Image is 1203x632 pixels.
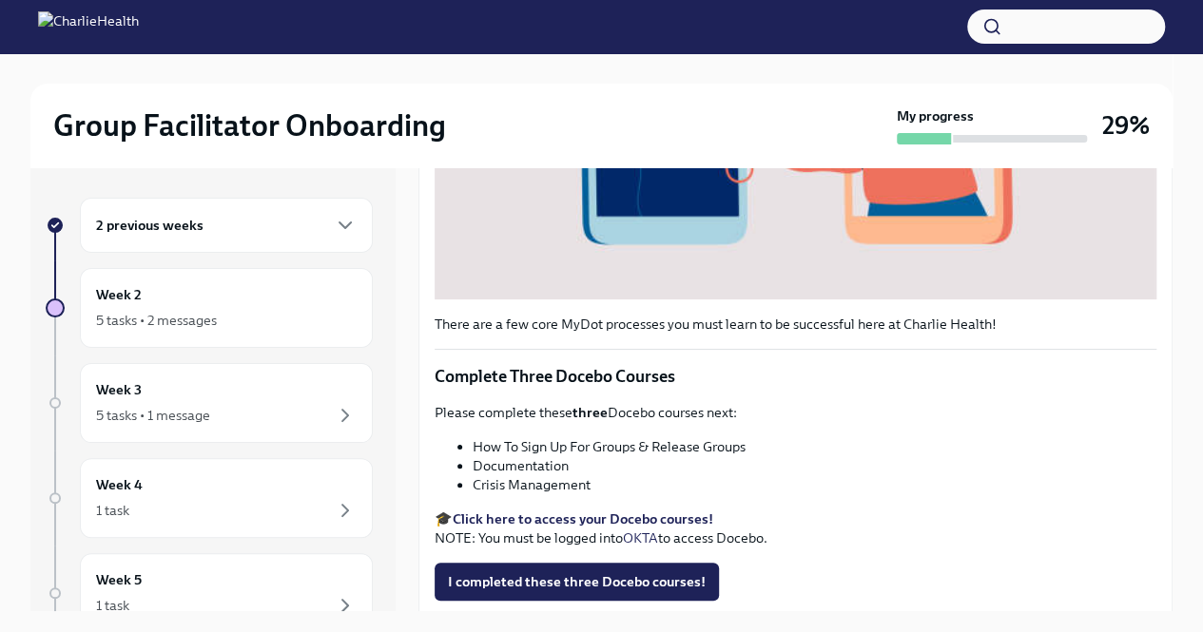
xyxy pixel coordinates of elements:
p: There are a few core MyDot processes you must learn to be successful here at Charlie Health! [435,315,1156,334]
div: 2 previous weeks [80,198,373,253]
span: I completed these three Docebo courses! [448,572,706,591]
a: OKTA [623,529,658,546]
p: Please complete these Docebo courses next: [435,403,1156,422]
a: Week 35 tasks • 1 message [46,363,373,443]
div: 1 task [96,501,129,520]
a: Week 41 task [46,458,373,538]
h3: 29% [1102,108,1150,143]
img: CharlieHealth [38,11,139,42]
h6: Week 5 [96,569,142,590]
h6: Week 2 [96,284,142,305]
h2: Group Facilitator Onboarding [53,106,446,144]
p: 🎓 NOTE: You must be logged into to access Docebo. [435,509,1156,547]
a: Click here to access your Docebo courses! [453,510,713,527]
button: I completed these three Docebo courses! [435,563,719,601]
h6: Week 4 [96,474,143,495]
div: 5 tasks • 2 messages [96,311,217,330]
strong: three [572,404,608,421]
div: 5 tasks • 1 message [96,406,210,425]
a: Week 25 tasks • 2 messages [46,268,373,348]
li: Crisis Management [473,475,1156,494]
p: Complete Three Docebo Courses [435,365,1156,388]
li: How To Sign Up For Groups & Release Groups [473,437,1156,456]
h6: 2 previous weeks [96,215,204,236]
div: 1 task [96,596,129,615]
strong: My progress [897,106,974,125]
h6: Week 3 [96,379,142,400]
li: Documentation [473,456,1156,475]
